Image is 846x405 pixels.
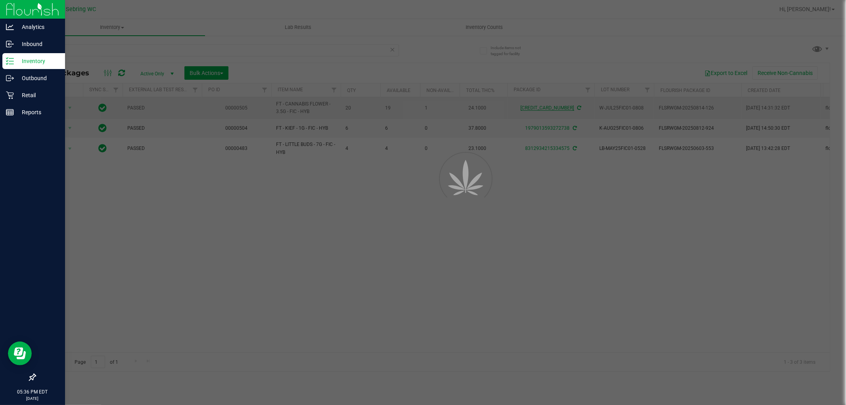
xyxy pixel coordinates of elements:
p: Retail [14,90,61,100]
inline-svg: Reports [6,108,14,116]
inline-svg: Inbound [6,40,14,48]
iframe: Resource center [8,342,32,365]
p: Reports [14,107,61,117]
p: [DATE] [4,395,61,401]
p: 05:36 PM EDT [4,388,61,395]
inline-svg: Inventory [6,57,14,65]
inline-svg: Outbound [6,74,14,82]
inline-svg: Analytics [6,23,14,31]
p: Outbound [14,73,61,83]
p: Analytics [14,22,61,32]
p: Inventory [14,56,61,66]
inline-svg: Retail [6,91,14,99]
p: Inbound [14,39,61,49]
